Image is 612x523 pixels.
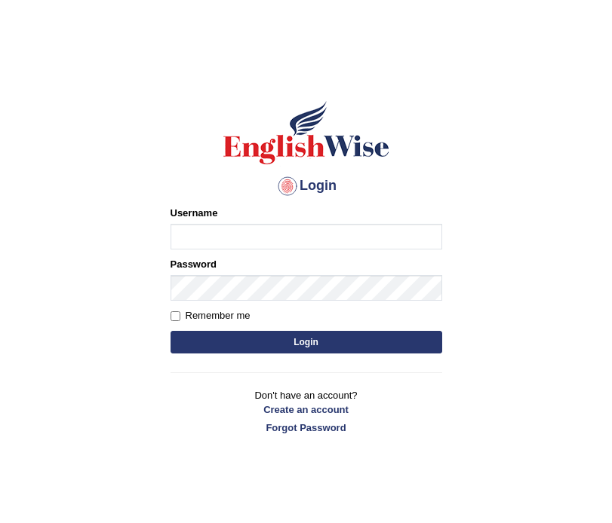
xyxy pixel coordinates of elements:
[171,174,442,198] h4: Login
[171,421,442,435] a: Forgot Password
[171,388,442,435] p: Don't have an account?
[171,308,251,323] label: Remember me
[220,99,392,167] img: Logo of English Wise sign in for intelligent practice with AI
[171,311,180,321] input: Remember me
[171,402,442,417] a: Create an account
[171,206,218,220] label: Username
[171,257,217,271] label: Password
[171,331,442,353] button: Login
